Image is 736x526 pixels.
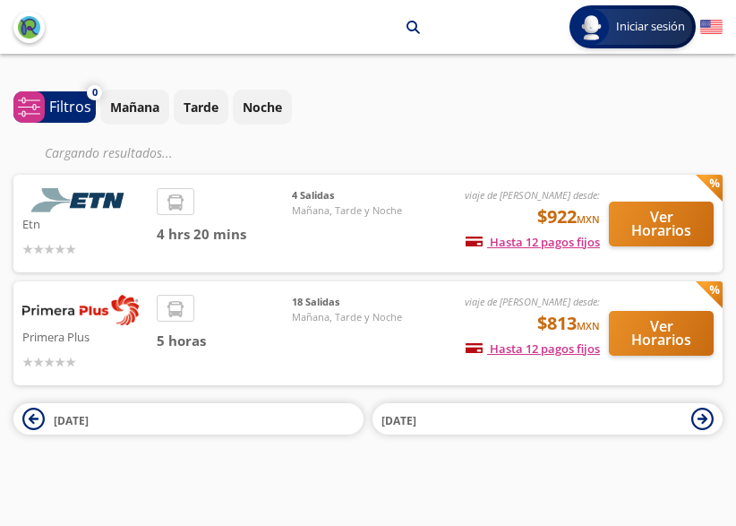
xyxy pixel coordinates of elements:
[191,18,318,37] p: [GEOGRAPHIC_DATA]
[110,98,159,116] p: Mañana
[577,319,600,332] small: MXN
[13,12,45,43] button: back
[22,212,148,234] p: Etn
[577,212,600,226] small: MXN
[340,18,393,37] p: Irapuato
[49,96,91,117] p: Filtros
[372,403,723,435] button: [DATE]
[466,234,600,250] span: Hasta 12 pagos fijos
[45,144,173,161] em: Cargando resultados ...
[700,16,723,39] button: English
[243,98,282,116] p: Noche
[13,91,96,123] button: 0Filtros
[157,331,292,351] span: 5 horas
[13,403,364,435] button: [DATE]
[609,202,714,246] button: Ver Horarios
[609,18,692,36] span: Iniciar sesión
[609,311,714,356] button: Ver Horarios
[54,413,89,428] span: [DATE]
[233,90,292,125] button: Noche
[537,310,600,337] span: $813
[100,90,169,125] button: Mañana
[465,188,600,202] em: viaje de [PERSON_NAME] desde:
[22,325,148,347] p: Primera Plus
[537,203,600,230] span: $922
[22,188,139,212] img: Etn
[381,413,416,428] span: [DATE]
[157,224,292,245] span: 4 hrs 20 mins
[174,90,228,125] button: Tarde
[466,341,600,357] span: Hasta 12 pagos fijos
[184,98,218,116] p: Tarde
[292,203,417,219] span: Mañana, Tarde y Noche
[292,310,417,325] span: Mañana, Tarde y Noche
[292,188,417,203] span: 4 Salidas
[22,295,139,325] img: Primera Plus
[465,295,600,308] em: viaje de [PERSON_NAME] desde:
[292,295,417,310] span: 18 Salidas
[92,85,98,100] span: 0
